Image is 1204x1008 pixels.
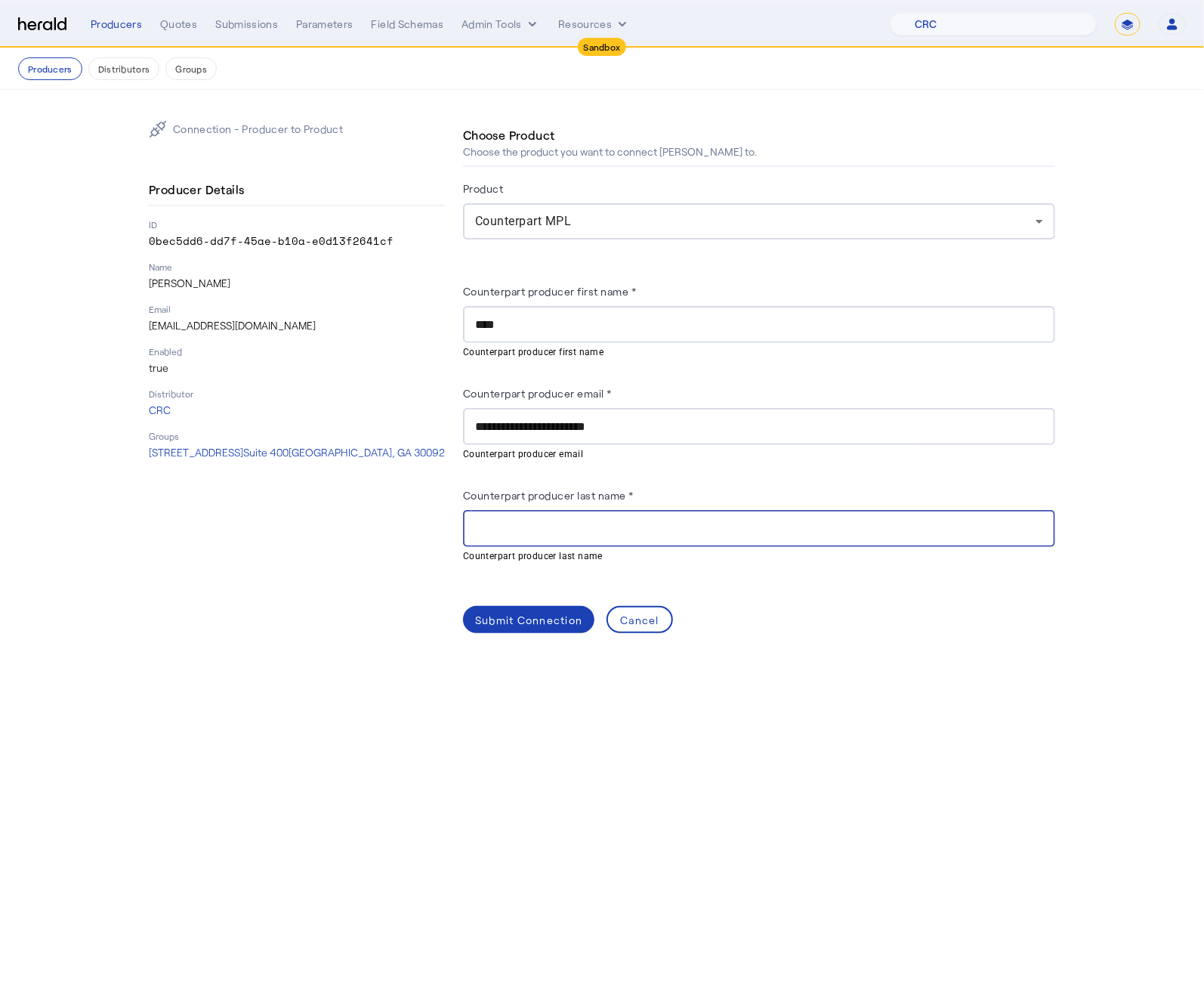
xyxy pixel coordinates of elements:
[463,387,612,400] label: Counterpart producer email *
[149,388,445,400] p: Distributor
[463,547,1046,564] mat-hint: Counterpart producer last name
[463,606,594,633] button: Submit Connection
[149,430,445,442] p: Groups
[620,612,659,628] div: Cancel
[463,445,1046,462] mat-hint: Counterpart producer email
[558,17,630,32] button: Resources dropdown menu
[607,606,673,633] button: Cancel
[165,57,217,80] button: Groups
[215,17,278,32] div: Submissions
[372,17,444,32] div: Field Schemas
[18,57,82,80] button: Producers
[578,38,627,56] div: Sandbox
[149,345,445,357] p: Enabled
[463,489,634,502] label: Counterpart producer last name *
[149,261,445,273] p: Name
[463,343,1046,360] mat-hint: Counterpart producer first name
[149,276,445,291] p: [PERSON_NAME]
[463,126,555,144] h4: Choose Product
[91,17,142,32] div: Producers
[463,182,504,195] label: Product
[149,360,445,376] p: true
[149,181,250,199] h4: Producer Details
[160,17,197,32] div: Quotes
[149,403,445,418] p: CRC
[88,57,160,80] button: Distributors
[173,122,343,137] p: Connection - Producer to Product
[463,285,637,298] label: Counterpart producer first name *
[149,318,445,333] p: [EMAIL_ADDRESS][DOMAIN_NAME]
[149,218,445,230] p: ID
[18,17,66,32] img: Herald Logo
[149,446,445,459] span: [STREET_ADDRESS] Suite 400 [GEOGRAPHIC_DATA], GA 30092
[149,303,445,315] p: Email
[462,17,540,32] button: internal dropdown menu
[475,214,572,228] span: Counterpart MPL
[463,144,757,159] p: Choose the product you want to connect [PERSON_NAME] to.
[296,17,353,32] div: Parameters
[475,612,582,628] div: Submit Connection
[149,233,445,249] p: 0bec5dd6-dd7f-45ae-b10a-e0d13f2641cf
